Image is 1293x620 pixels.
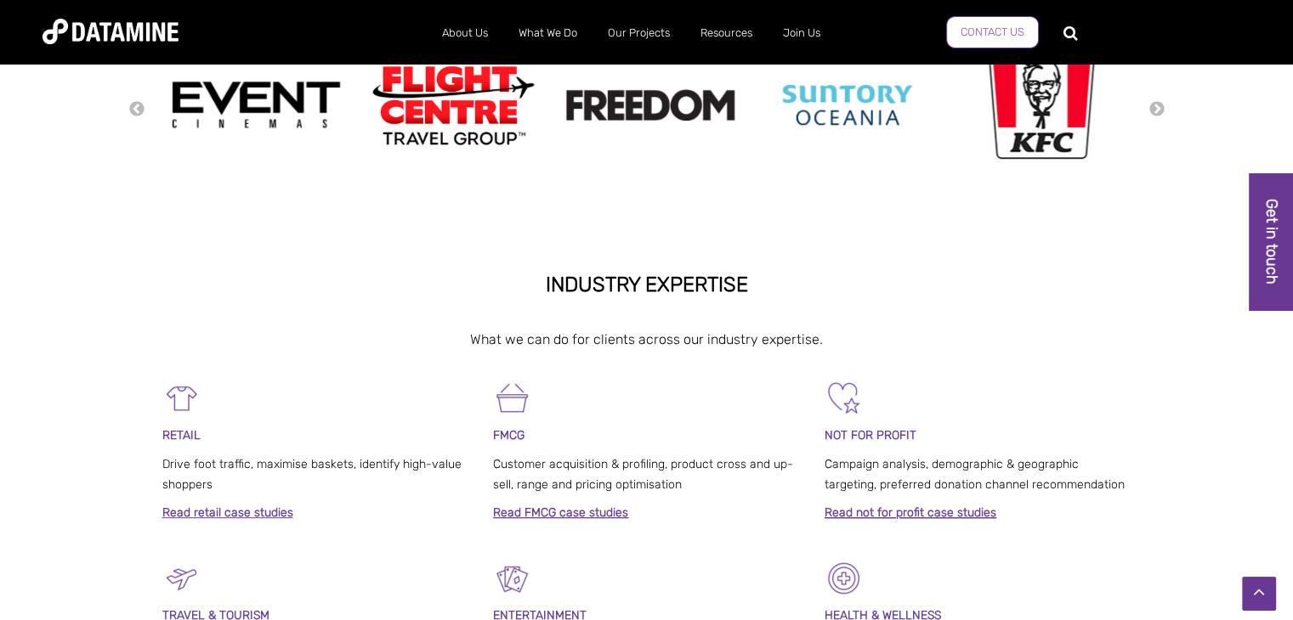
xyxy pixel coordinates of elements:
[493,457,793,492] span: Customer acquisition & profiling, product cross and up-sell, range and pricing optimisation
[171,81,341,130] img: event cinemas
[685,11,768,55] a: Resources
[946,16,1039,48] a: Contact Us
[1148,100,1165,119] button: Next
[565,89,735,121] img: Freedom logo
[493,379,531,417] img: FMCG
[493,559,531,597] img: Entertainment
[763,57,933,153] img: Suntory Oceania
[493,428,525,442] span: FMCG
[162,505,293,520] a: Read retail case studies
[825,379,863,417] img: Not For Profit
[128,100,145,119] button: Previous
[162,457,462,492] span: Drive foot traffic, maximise baskets, identify high-value shoppers
[162,428,201,442] span: RETAIL
[768,11,836,55] a: Join Us
[825,457,1125,492] span: Campaign analysis, demographic & geographic targeting, preferred donation channel recommendation
[427,11,503,55] a: About Us
[493,505,628,520] a: Read FMCG case studies
[825,428,916,442] span: NOT FOR PROFIT
[162,559,201,597] img: Travel & Tourism
[368,61,538,149] img: Flight Centre
[546,273,748,296] strong: INDUSTRY EXPERTISE
[825,505,996,520] a: Read not for profit case studies
[988,48,1095,162] img: kfc
[825,559,863,597] img: Healthcare
[593,11,685,55] a: Our Projects
[43,19,179,44] img: Datamine
[470,331,823,347] span: What we can do for clients across our industry expertise.
[1250,173,1293,310] a: Get in touch
[162,379,201,417] img: Retail-1
[503,11,593,55] a: What We Do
